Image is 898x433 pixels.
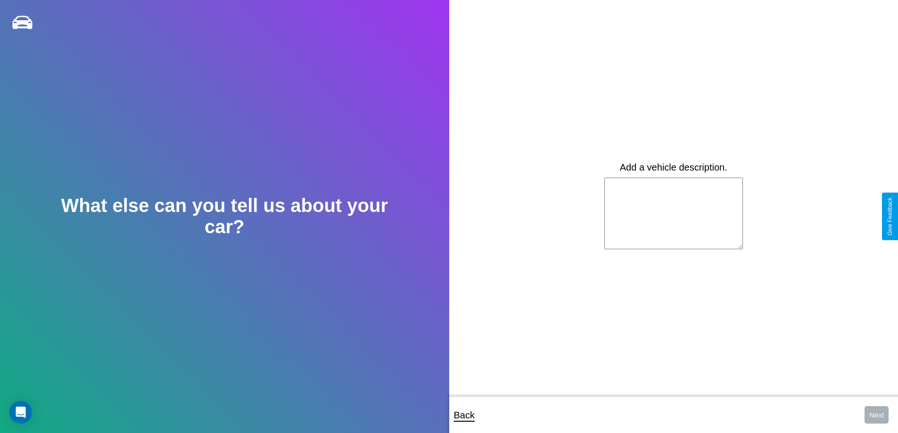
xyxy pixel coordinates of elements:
h2: What else can you tell us about your car? [45,195,404,237]
button: Next [865,406,889,424]
div: Give Feedback [887,197,893,236]
div: Open Intercom Messenger [9,401,32,424]
p: Back [454,407,475,424]
label: Add a vehicle description. [620,162,727,173]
